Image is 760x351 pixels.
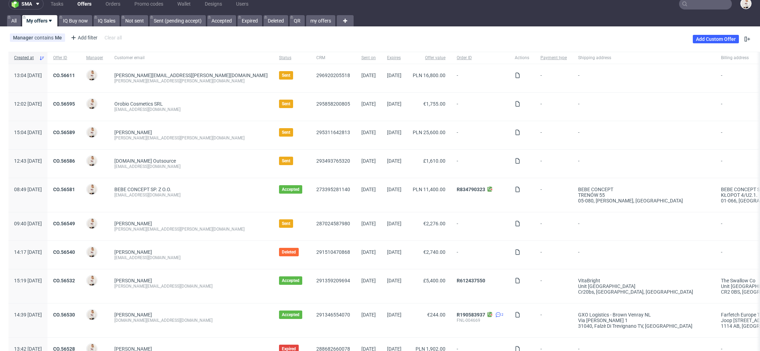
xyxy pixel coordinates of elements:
[53,312,75,318] a: CO.56530
[114,101,163,107] a: Orobio Cosmetics SRL
[578,73,710,84] span: -
[361,187,376,192] span: [DATE]
[540,312,567,329] span: -
[114,255,268,261] div: [EMAIL_ADDRESS][DOMAIN_NAME]
[207,15,236,26] a: Accepted
[457,55,503,61] span: Order ID
[361,312,376,318] span: [DATE]
[578,283,710,289] div: Unit [GEOGRAPHIC_DATA]
[282,101,290,107] span: Sent
[53,73,75,78] a: CO.56611
[121,15,148,26] a: Not sent
[87,310,97,320] img: Mari Fok
[457,312,485,318] a: R190583937
[578,101,710,112] span: -
[282,249,296,255] span: Deleted
[114,78,268,84] div: [PERSON_NAME][EMAIL_ADDRESS][PERSON_NAME][DOMAIN_NAME]
[578,278,710,283] div: VitaBright
[423,278,445,283] span: £5,400.00
[114,318,268,323] div: [DOMAIN_NAME][EMAIL_ADDRESS][DOMAIN_NAME]
[387,73,401,78] span: [DATE]
[457,187,485,192] a: R834790323
[413,130,445,135] span: PLN 25,600.00
[540,187,567,203] span: -
[86,55,103,61] span: Manager
[316,101,350,107] a: 295858200805
[53,130,75,135] a: CO.56589
[578,198,710,203] div: 05-080, [PERSON_NAME] , [GEOGRAPHIC_DATA]
[387,278,401,283] span: [DATE]
[578,130,710,141] span: -
[114,73,268,78] span: [PERSON_NAME][EMAIL_ADDRESS][PERSON_NAME][DOMAIN_NAME]
[237,15,262,26] a: Expired
[22,15,57,26] a: My offers
[316,158,350,164] a: 293493765320
[114,107,268,112] div: [EMAIL_ADDRESS][DOMAIN_NAME]
[13,35,34,40] span: Manager
[693,35,739,43] a: Add Custom Offer
[53,221,75,226] a: CO.56549
[34,35,55,40] span: contains
[114,278,152,283] a: [PERSON_NAME]
[515,55,529,61] span: Actions
[316,73,350,78] a: 296920205518
[114,135,268,141] div: [PERSON_NAME][EMAIL_ADDRESS][PERSON_NAME][DOMAIN_NAME]
[114,158,176,164] a: [DOMAIN_NAME] Outsource
[540,249,567,261] span: -
[457,221,503,232] span: -
[316,221,350,226] a: 287024587980
[14,55,36,61] span: Created at
[578,192,710,198] div: TRENÓW 55
[540,158,567,169] span: -
[387,130,401,135] span: [DATE]
[87,156,97,166] img: Mari Fok
[14,187,42,192] span: 08:49 [DATE]
[494,312,503,318] a: 2
[7,15,21,26] a: All
[53,187,75,192] a: CO.56581
[53,101,75,107] a: CO.56595
[316,187,350,192] a: 273395281140
[114,226,268,232] div: [PERSON_NAME][EMAIL_ADDRESS][PERSON_NAME][DOMAIN_NAME]
[578,312,710,318] div: GXO Logistics - Brown Venray NL
[540,221,567,232] span: -
[14,101,42,107] span: 12:02 [DATE]
[457,278,485,283] a: R612437550
[282,221,290,226] span: Sent
[94,15,120,26] a: IQ Sales
[457,130,503,141] span: -
[114,221,152,226] a: [PERSON_NAME]
[282,130,290,135] span: Sent
[501,312,503,318] span: 2
[578,323,710,329] div: 31040, Falzè di Trevignano TV , [GEOGRAPHIC_DATA]
[14,130,42,135] span: 15:04 [DATE]
[87,184,97,194] img: Mari Fok
[423,101,445,107] span: €1,755.00
[578,187,710,192] div: BEBE CONCEPT
[53,249,75,255] a: CO.56540
[387,221,401,226] span: [DATE]
[457,73,503,84] span: -
[540,73,567,84] span: -
[282,187,299,192] span: Accepted
[387,101,401,107] span: [DATE]
[413,55,445,61] span: Offer value
[413,187,445,192] span: PLN 11,400.00
[316,55,350,61] span: CRM
[387,249,401,255] span: [DATE]
[53,55,75,61] span: Offer ID
[387,55,401,61] span: Expires
[361,55,376,61] span: Sent on
[540,101,567,112] span: -
[264,15,288,26] a: Deleted
[53,278,75,283] a: CO.56532
[150,15,206,26] a: Sent (pending accept)
[457,318,503,323] div: FNL-004669
[114,187,171,192] a: BEBE CONCEPT SP. Z O.O.
[14,221,42,226] span: 09:40 [DATE]
[361,101,376,107] span: [DATE]
[87,127,97,137] img: Mari Fok
[282,73,290,78] span: Sent
[361,278,376,283] span: [DATE]
[413,73,445,78] span: PLN 16,800.00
